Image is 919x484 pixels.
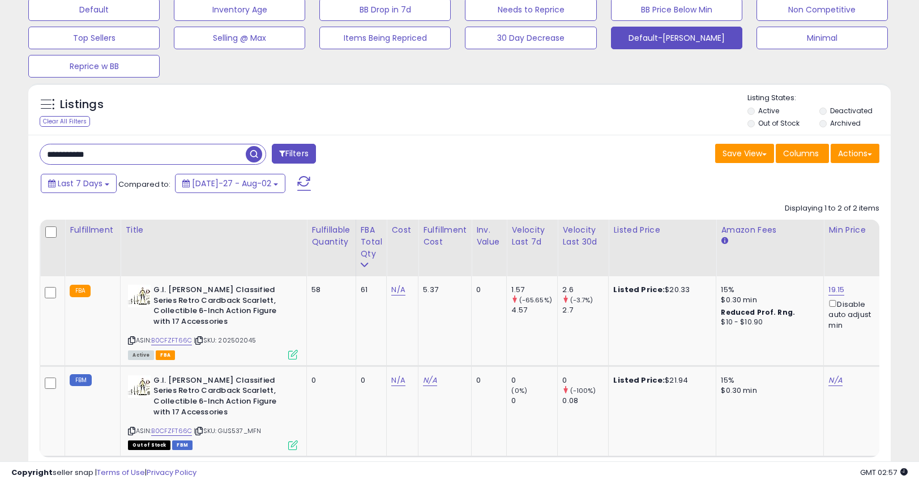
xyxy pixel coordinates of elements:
div: 0 [511,375,557,386]
label: Out of Stock [758,118,800,128]
a: N/A [391,375,405,386]
div: 2.7 [562,305,608,315]
small: (-65.65%) [519,295,552,305]
div: 5.37 [423,285,463,295]
button: Items Being Repriced [319,27,451,49]
div: $20.33 [613,285,707,295]
span: | SKU: 202502045 [194,336,256,345]
div: seller snap | | [11,468,196,478]
div: 0 [476,375,498,386]
div: Displaying 1 to 2 of 2 items [785,203,879,214]
p: Listing States: [747,93,891,104]
div: 4.57 [511,305,557,315]
button: Filters [272,144,316,164]
b: Listed Price: [613,284,665,295]
div: 0 [562,375,608,386]
b: G.I. [PERSON_NAME] Classified Series Retro Cardback Scarlett, Collectible 6-Inch Action Figure wi... [153,285,291,329]
a: N/A [391,284,405,295]
strong: Copyright [11,467,53,478]
div: Inv. value [476,224,502,248]
div: Cost [391,224,413,236]
small: (-3.7%) [570,295,593,305]
div: Fulfillment Cost [423,224,467,248]
label: Archived [830,118,861,128]
label: Deactivated [830,106,873,115]
small: FBM [70,374,92,386]
a: Privacy Policy [147,467,196,478]
span: All listings currently available for purchase on Amazon [128,350,154,360]
b: Listed Price: [613,375,665,386]
button: Default-[PERSON_NAME] [611,27,742,49]
div: $10 - $10.90 [721,318,815,327]
div: Clear All Filters [40,116,90,127]
label: Active [758,106,779,115]
div: Amazon Fees [721,224,819,236]
span: Last 7 Days [58,178,102,189]
button: Save View [715,144,774,163]
span: Columns [783,148,819,159]
a: B0CFZFT66C [151,336,192,345]
img: 41uQC2h03yL._SL40_.jpg [128,285,151,307]
div: 0.08 [562,396,608,406]
div: 15% [721,375,815,386]
div: 0 [311,375,347,386]
a: Terms of Use [97,467,145,478]
a: B0CFZFT66C [151,426,192,436]
div: ASIN: [128,375,298,449]
div: 0 [476,285,498,295]
span: | SKU: GIJS537_MFN [194,426,261,435]
div: Fulfillable Quantity [311,224,350,248]
img: 41uQC2h03yL._SL40_.jpg [128,375,151,398]
small: FBA [70,285,91,297]
div: ASIN: [128,285,298,358]
small: Amazon Fees. [721,236,728,246]
span: FBM [172,440,193,450]
div: Title [125,224,302,236]
span: Compared to: [118,179,170,190]
div: 0 [511,396,557,406]
div: Fulfillment [70,224,116,236]
button: Reprice w BB [28,55,160,78]
b: Reduced Prof. Rng. [721,307,795,317]
h5: Listings [60,97,104,113]
div: 1.57 [511,285,557,295]
div: 0 [361,375,378,386]
button: Actions [831,144,879,163]
span: 2025-08-11 02:57 GMT [860,467,908,478]
div: Velocity Last 7d [511,224,553,248]
div: 61 [361,285,378,295]
div: Disable auto adjust min [828,298,883,331]
button: 30 Day Decrease [465,27,596,49]
a: N/A [423,375,437,386]
div: FBA Total Qty [361,224,382,260]
button: Last 7 Days [41,174,117,193]
div: 58 [311,285,347,295]
button: Selling @ Max [174,27,305,49]
div: Listed Price [613,224,711,236]
a: 19.15 [828,284,844,295]
div: $0.30 min [721,386,815,396]
button: [DATE]-27 - Aug-02 [175,174,285,193]
button: Top Sellers [28,27,160,49]
button: Minimal [756,27,888,49]
small: (-100%) [570,386,596,395]
div: 15% [721,285,815,295]
div: 2.6 [562,285,608,295]
div: $0.30 min [721,295,815,305]
button: Columns [776,144,829,163]
div: Min Price [828,224,887,236]
b: G.I. [PERSON_NAME] Classified Series Retro Cardback Scarlett, Collectible 6-Inch Action Figure wi... [153,375,291,420]
span: [DATE]-27 - Aug-02 [192,178,271,189]
div: Velocity Last 30d [562,224,604,248]
small: (0%) [511,386,527,395]
div: $21.94 [613,375,707,386]
span: FBA [156,350,175,360]
a: N/A [828,375,842,386]
span: All listings that are currently out of stock and unavailable for purchase on Amazon [128,440,170,450]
